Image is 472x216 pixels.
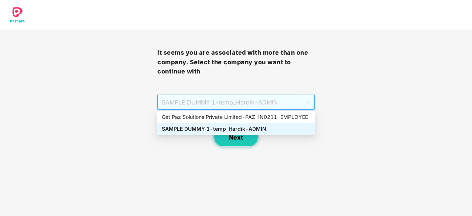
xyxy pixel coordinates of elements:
[157,48,315,76] h3: It seems you are associated with more than one company. Select the company you want to continue with
[162,125,310,133] div: SAMPLE DUMMY 1 - temp_Hardik - ADMIN
[162,95,310,109] span: SAMPLE DUMMY 1 - temp_Hardik - ADMIN
[162,113,310,121] div: Get Paz Solutions Private Limited - PAZ-IN0211 - EMPLOYEE
[214,128,258,147] button: Next
[229,134,243,141] span: Next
